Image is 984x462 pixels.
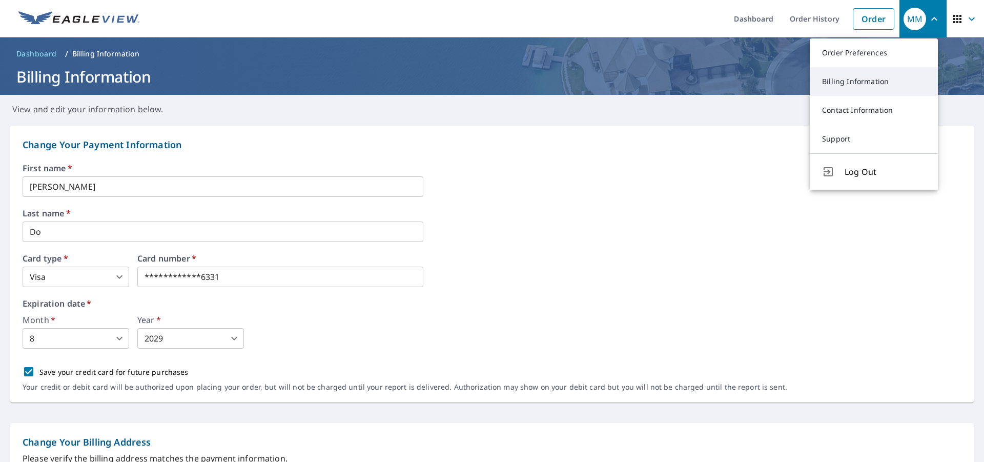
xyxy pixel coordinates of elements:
button: Log Out [810,153,938,190]
p: Billing Information [72,49,140,59]
p: Save your credit card for future purchases [39,367,189,377]
div: MM [904,8,926,30]
p: Your credit or debit card will be authorized upon placing your order, but will not be charged unt... [23,383,787,392]
div: 8 [23,328,129,349]
div: Visa [23,267,129,287]
li: / [65,48,68,60]
label: Card number [137,254,423,263]
a: Order Preferences [810,38,938,67]
label: Month [23,316,129,324]
p: Change Your Payment Information [23,138,961,152]
span: Log Out [845,166,926,178]
img: EV Logo [18,11,139,27]
label: Year [137,316,244,324]
label: First name [23,164,961,172]
div: 2029 [137,328,244,349]
a: Order [853,8,894,30]
label: Expiration date [23,299,961,308]
span: Dashboard [16,49,57,59]
a: Dashboard [12,46,61,62]
a: Billing Information [810,67,938,96]
a: Support [810,125,938,153]
label: Card type [23,254,129,263]
label: Last name [23,209,961,217]
nav: breadcrumb [12,46,972,62]
h1: Billing Information [12,66,972,87]
p: Change Your Billing Address [23,435,961,449]
a: Contact Information [810,96,938,125]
